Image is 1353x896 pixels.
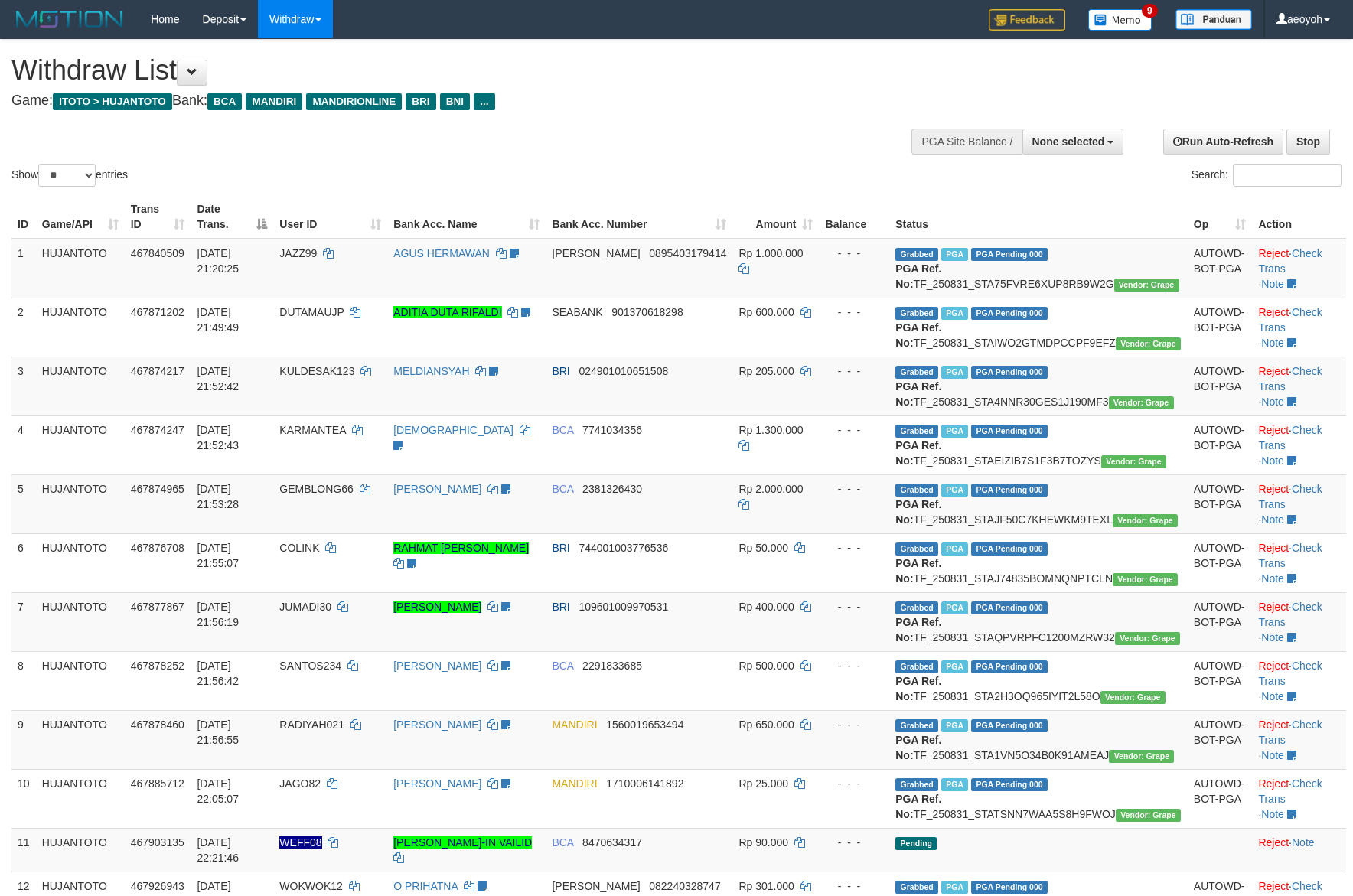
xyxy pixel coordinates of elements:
[1258,777,1322,805] a: Check Trans
[825,599,883,614] div: - - -
[552,601,569,613] span: BRI
[279,247,317,259] span: JAZZ99
[825,717,883,732] div: - - -
[1252,592,1346,651] td: · ·
[825,481,883,497] div: - - -
[895,719,938,732] span: Grabbed
[895,837,937,850] span: Pending
[889,195,1188,239] th: Status
[131,424,184,436] span: 467874247
[1252,195,1346,239] th: Action
[825,658,883,673] div: - - -
[1175,9,1252,30] img: panduan.png
[582,424,642,436] span: Copy 7741034356 to clipboard
[825,540,883,556] div: - - -
[1252,357,1346,415] td: · ·
[131,660,184,672] span: 467878252
[11,298,36,357] td: 2
[941,778,968,791] span: Marked by aeorizki
[971,778,1048,791] span: PGA Pending
[889,357,1188,415] td: TF_250831_STA4NNR30GES1J190MF3
[1258,365,1322,393] a: Check Trans
[825,422,883,438] div: - - -
[1252,533,1346,592] td: · ·
[197,777,239,805] span: [DATE] 22:05:07
[889,239,1188,298] td: TF_250831_STA75FVRE6XUP8RB9W2G
[11,239,36,298] td: 1
[1188,710,1253,769] td: AUTOWD-BOT-PGA
[197,365,239,393] span: [DATE] 21:52:42
[11,415,36,474] td: 4
[738,601,794,613] span: Rp 400.000
[1258,777,1289,790] a: Reject
[1188,195,1253,239] th: Op: activate to sort column ascending
[131,483,184,495] span: 467874965
[393,777,481,790] a: [PERSON_NAME]
[1088,9,1152,31] img: Button%20Memo.svg
[36,828,125,872] td: HUJANTOTO
[440,93,470,110] span: BNI
[895,734,941,761] b: PGA Ref. No:
[1188,298,1253,357] td: AUTOWD-BOT-PGA
[895,793,941,820] b: PGA Ref. No:
[895,366,938,379] span: Grabbed
[131,542,184,554] span: 467876708
[1261,690,1284,702] a: Note
[1188,592,1253,651] td: AUTOWD-BOT-PGA
[895,601,938,614] span: Grabbed
[579,601,668,613] span: Copy 109601009970531 to clipboard
[393,247,490,259] a: AGUS HERMAWAN
[552,542,569,554] span: BRI
[36,651,125,710] td: HUJANTOTO
[971,366,1048,379] span: PGA Pending
[1188,769,1253,828] td: AUTOWD-BOT-PGA
[895,557,941,585] b: PGA Ref. No:
[279,365,354,377] span: KULDESAK123
[36,195,125,239] th: Game/API: activate to sort column ascending
[738,424,803,436] span: Rp 1.300.000
[279,542,319,554] span: COLINK
[1258,424,1289,436] a: Reject
[941,881,968,894] span: Marked by aeorony
[971,484,1048,497] span: PGA Pending
[1101,455,1166,468] span: Vendor URL: https://settle31.1velocity.biz
[306,93,402,110] span: MANDIRIONLINE
[1261,396,1284,408] a: Note
[36,474,125,533] td: HUJANTOTO
[406,93,435,110] span: BRI
[279,718,344,731] span: RADIYAH021
[941,425,968,438] span: Marked by aeoiskan
[393,660,481,672] a: [PERSON_NAME]
[1116,337,1181,350] span: Vendor URL: https://settle31.1velocity.biz
[546,195,732,239] th: Bank Acc. Number: activate to sort column ascending
[971,425,1048,438] span: PGA Pending
[971,660,1048,673] span: PGA Pending
[732,195,819,239] th: Amount: activate to sort column ascending
[1258,880,1289,892] a: Reject
[1258,601,1322,628] a: Check Trans
[1252,415,1346,474] td: · ·
[895,675,941,702] b: PGA Ref. No:
[279,601,331,613] span: JUMADI30
[36,710,125,769] td: HUJANTOTO
[738,483,803,495] span: Rp 2.000.000
[606,718,683,731] span: Copy 1560019653494 to clipboard
[941,542,968,556] span: Marked by aeorizki
[131,365,184,377] span: 467874217
[393,542,529,554] a: RAHMAT [PERSON_NAME]
[131,718,184,731] span: 467878460
[36,769,125,828] td: HUJANTOTO
[1252,710,1346,769] td: · ·
[971,248,1048,261] span: PGA Pending
[131,247,184,259] span: 467840509
[36,357,125,415] td: HUJANTOTO
[1109,750,1174,763] span: Vendor URL: https://settle31.1velocity.biz
[11,164,128,187] label: Show entries
[552,365,569,377] span: BRI
[1258,718,1289,731] a: Reject
[819,195,889,239] th: Balance
[895,542,938,556] span: Grabbed
[279,777,321,790] span: JAGO82
[889,710,1188,769] td: TF_250831_STA1VN5O34B0K91AMEAJ
[1188,357,1253,415] td: AUTOWD-BOT-PGA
